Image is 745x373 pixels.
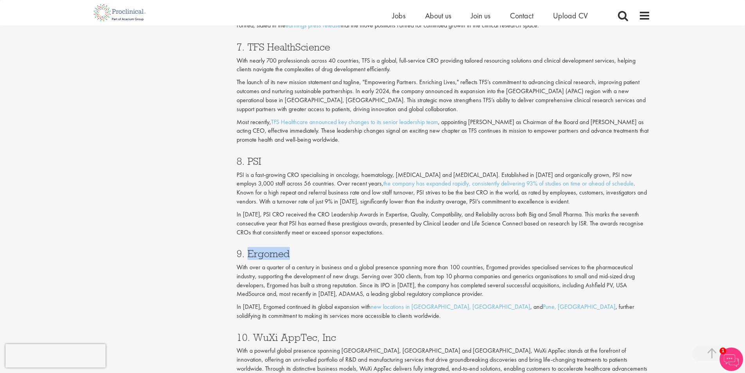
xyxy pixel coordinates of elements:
[271,118,438,126] a: TFS Healthcare announced key changes to its senior leadership team
[471,11,490,21] a: Join us
[237,56,650,74] p: With nearly 700 professionals across 40 countries, TFS is a global, full-service CRO providing ta...
[237,332,650,342] h3: 10. WuXi AppTec, Inc
[237,118,650,145] p: Most recently, , appointing [PERSON_NAME] as Chairman of the Board and [PERSON_NAME] as acting CE...
[720,348,726,354] span: 1
[553,11,588,21] a: Upload CV
[237,171,650,206] p: PSI is a fast-growing CRO specialising in oncology, haematology, [MEDICAL_DATA] and [MEDICAL_DATA...
[237,42,650,52] h3: 7. TFS HealthScience
[237,263,650,299] p: With over a quarter of a century in business and a global presence spanning more than 100 countri...
[383,179,634,187] a: the company has expanded rapidly, consistently delivering 93% of studies on time or ahead of sche...
[237,210,650,237] p: In [DATE], PSI CRO received the CRO Leadership Awards in Expertise, Quality, Compatibility, and R...
[237,249,650,259] h3: 9. Ergomed
[720,348,743,371] img: Chatbot
[5,344,106,368] iframe: reCAPTCHA
[510,11,533,21] a: Contact
[425,11,451,21] a: About us
[237,156,650,166] h3: 8. PSI
[371,303,530,311] a: new locations in [GEOGRAPHIC_DATA], [GEOGRAPHIC_DATA]
[392,11,406,21] a: Jobs
[237,78,650,114] p: The launch of its new mission statement and tagline, "Empowering Partners. Enriching Lives," refl...
[237,303,650,321] p: In [DATE], Ergomed continued its global expansion with , and , further solidifying its commitment...
[543,303,616,311] a: Pune, [GEOGRAPHIC_DATA]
